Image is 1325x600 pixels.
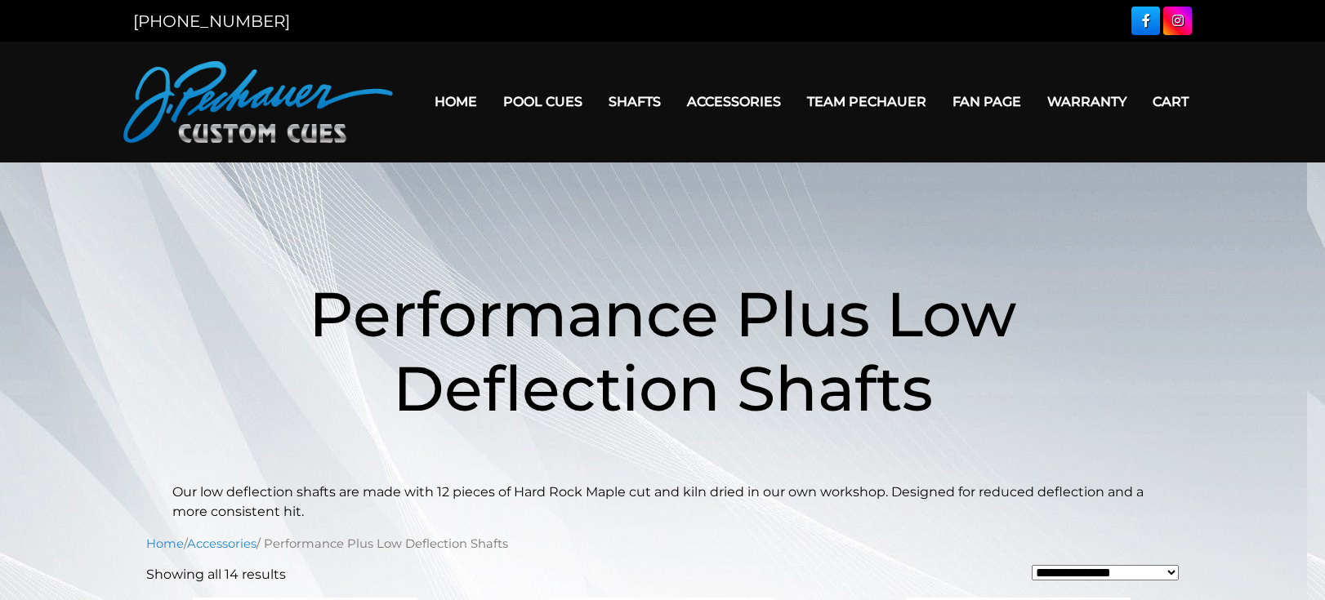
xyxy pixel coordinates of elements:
p: Showing all 14 results [146,565,286,584]
a: Home [146,536,184,551]
a: Shafts [596,81,674,122]
nav: Breadcrumb [146,535,1179,553]
p: Our low deflection shafts are made with 12 pieces of Hard Rock Maple cut and kiln dried in our ow... [172,482,1153,522]
a: Home [422,81,490,122]
a: Fan Page [939,81,1034,122]
img: Pechauer Custom Cues [123,61,393,143]
a: Pool Cues [490,81,596,122]
a: [PHONE_NUMBER] [133,11,290,31]
span: Performance Plus Low Deflection Shafts [309,276,1016,426]
a: Warranty [1034,81,1140,122]
select: Shop order [1032,565,1179,580]
a: Accessories [674,81,794,122]
a: Accessories [187,536,257,551]
a: Team Pechauer [794,81,939,122]
a: Cart [1140,81,1202,122]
